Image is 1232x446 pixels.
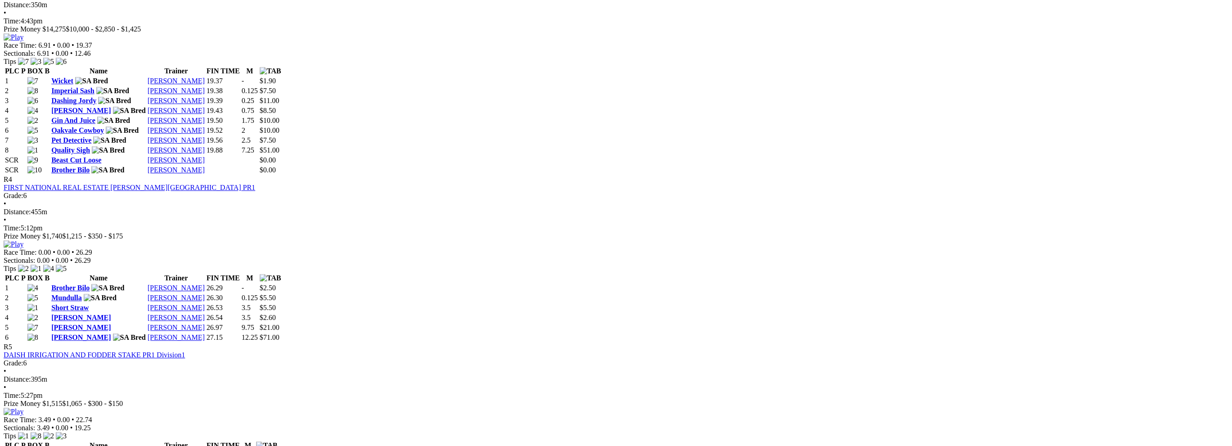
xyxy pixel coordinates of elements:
span: • [53,41,55,49]
span: 3.49 [37,424,50,432]
span: 26.29 [76,248,92,256]
img: 3 [27,136,38,144]
span: $8.50 [260,107,276,114]
td: 26.29 [206,284,240,293]
img: TAB [260,274,281,282]
td: 6 [5,333,26,342]
a: [PERSON_NAME] [148,324,205,331]
a: [PERSON_NAME] [148,87,205,95]
span: $1,065 - $300 - $150 [62,400,123,407]
a: [PERSON_NAME] [148,333,205,341]
span: Tips [4,265,16,272]
td: 1 [5,77,26,86]
span: $51.00 [260,146,280,154]
span: Grade: [4,359,23,367]
img: 5 [43,58,54,66]
text: 1.75 [242,117,254,124]
span: Tips [4,58,16,65]
span: 12.46 [74,50,90,57]
td: 19.56 [206,136,240,145]
a: [PERSON_NAME] [51,324,111,331]
span: $10.00 [260,126,280,134]
td: 1 [5,284,26,293]
span: BOX [27,67,43,75]
div: 4:43pm [4,17,1228,25]
img: SA Bred [92,146,125,154]
span: $2.50 [260,284,276,292]
img: Play [4,240,23,248]
text: - [242,284,244,292]
a: [PERSON_NAME] [148,117,205,124]
text: 7.25 [242,146,254,154]
img: SA Bred [113,333,146,342]
a: [PERSON_NAME] [51,314,111,321]
a: Wicket [51,77,73,85]
img: 6 [27,97,38,105]
td: 26.30 [206,293,240,302]
span: P [21,274,26,282]
td: SCR [5,156,26,165]
a: [PERSON_NAME] [148,146,205,154]
a: Imperial Sash [51,87,95,95]
a: DAISH IRRIGATION AND FODDER STAKE PR1 Division1 [4,351,185,359]
text: 9.75 [242,324,254,331]
span: $7.50 [260,136,276,144]
span: Sectionals: [4,424,35,432]
span: • [72,41,74,49]
td: 4 [5,106,26,115]
a: [PERSON_NAME] [148,314,205,321]
img: 1 [27,146,38,154]
td: 4 [5,313,26,322]
img: 4 [43,265,54,273]
span: • [4,383,6,391]
a: [PERSON_NAME] [148,97,205,104]
span: Time: [4,224,21,232]
span: Sectionals: [4,257,35,264]
span: 0.00 [56,257,68,264]
div: 5:27pm [4,392,1228,400]
span: Race Time: [4,248,36,256]
text: 0.125 [242,87,258,95]
a: Gin And Juice [51,117,95,124]
img: 5 [27,126,38,135]
td: 19.38 [206,86,240,95]
a: [PERSON_NAME] [51,107,111,114]
a: Brother Bilo [51,284,90,292]
span: $7.50 [260,87,276,95]
th: M [241,274,258,283]
span: • [51,50,54,57]
div: 395m [4,375,1228,383]
td: 19.52 [206,126,240,135]
img: 2 [43,432,54,440]
a: Brother Bilo [51,166,90,174]
text: 0.75 [242,107,254,114]
text: - [242,77,244,85]
span: 19.37 [76,41,92,49]
a: [PERSON_NAME] [148,136,205,144]
td: 27.15 [206,333,240,342]
span: 0.00 [56,424,68,432]
img: 8 [27,87,38,95]
span: 6.91 [38,41,51,49]
img: 4 [27,284,38,292]
th: Trainer [147,67,205,76]
span: $71.00 [260,333,280,341]
img: SA Bred [91,284,124,292]
span: Grade: [4,192,23,199]
img: 8 [31,432,41,440]
span: R5 [4,343,12,351]
span: PLC [5,274,19,282]
span: 22.74 [76,416,92,423]
img: SA Bred [84,294,117,302]
img: SA Bred [93,136,126,144]
span: 0.00 [57,41,70,49]
a: [PERSON_NAME] [148,304,205,311]
span: • [4,200,6,207]
span: $1,215 - $350 - $175 [62,232,123,240]
text: 3.5 [242,314,251,321]
span: 26.29 [74,257,90,264]
span: Distance: [4,375,31,383]
span: P [21,67,26,75]
div: Prize Money $1,740 [4,232,1228,240]
img: 1 [18,432,29,440]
